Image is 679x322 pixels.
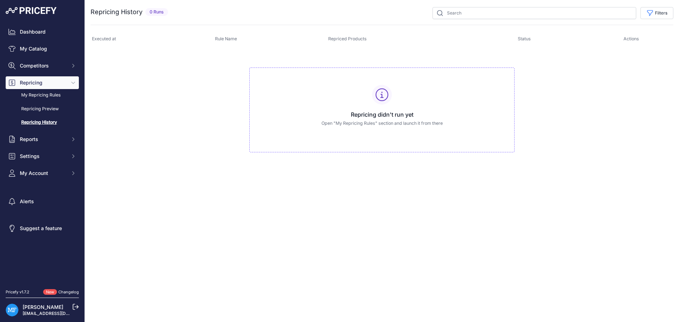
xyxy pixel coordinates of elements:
h3: Repricing didn't run yet [255,110,509,119]
button: Repricing [6,76,79,89]
a: [EMAIL_ADDRESS][DOMAIN_NAME] [23,311,97,316]
button: Reports [6,133,79,146]
a: My Repricing Rules [6,89,79,101]
span: Settings [20,153,66,160]
span: 0 Runs [145,8,168,16]
input: Search [433,7,636,19]
p: Open "My Repricing Rules" section and launch it from there [255,120,509,127]
span: Repricing [20,79,66,86]
span: Repriced Products [328,36,367,41]
a: Changelog [58,289,79,294]
a: [PERSON_NAME] [23,304,63,310]
h2: Repricing History [91,7,143,17]
span: Reports [20,136,66,143]
button: Filters [640,7,673,19]
button: My Account [6,167,79,180]
span: Rule Name [215,36,237,41]
a: My Catalog [6,42,79,55]
a: Dashboard [6,25,79,38]
span: My Account [20,170,66,177]
span: Status [518,36,531,41]
div: Pricefy v1.7.2 [6,289,29,295]
button: Settings [6,150,79,163]
img: Pricefy Logo [6,7,57,14]
span: New [43,289,57,295]
span: Executed at [92,36,116,41]
a: Alerts [6,195,79,208]
button: Competitors [6,59,79,72]
span: Competitors [20,62,66,69]
a: Suggest a feature [6,222,79,235]
a: Repricing Preview [6,103,79,115]
nav: Sidebar [6,25,79,281]
span: Actions [623,36,639,41]
a: Repricing History [6,116,79,129]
